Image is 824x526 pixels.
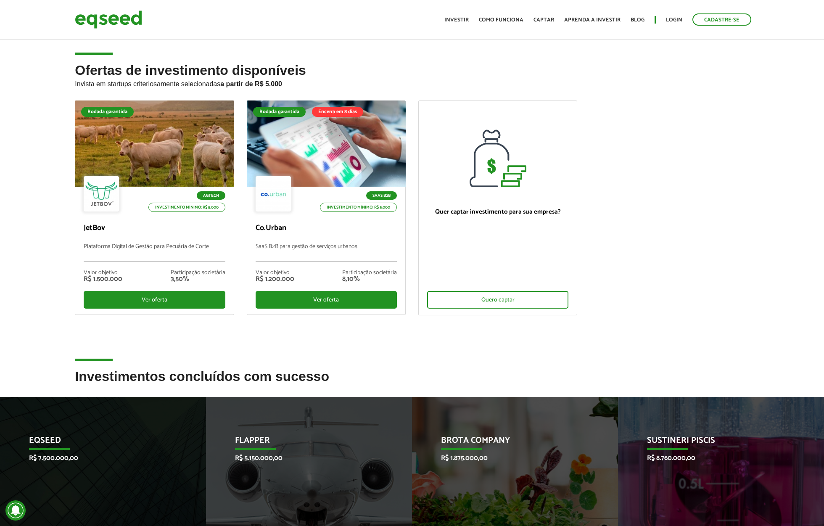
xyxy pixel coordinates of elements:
a: Blog [631,17,644,23]
a: Rodada garantida Encerra em 8 dias SaaS B2B Investimento mínimo: R$ 5.000 Co.Urban SaaS B2B para ... [247,100,406,315]
a: Cadastre-se [692,13,751,26]
p: R$ 5.150.000,00 [235,454,370,462]
div: Participação societária [171,270,225,276]
a: Captar [533,17,554,23]
a: Como funciona [479,17,523,23]
p: R$ 1.875.000,00 [441,454,576,462]
a: Login [666,17,682,23]
div: R$ 1.500.000 [84,276,122,283]
p: SaaS B2B para gestão de serviços urbanos [256,243,397,262]
div: 3,50% [171,276,225,283]
p: Sustineri Piscis [647,436,782,450]
p: EqSeed [29,436,164,450]
a: Investir [444,17,469,23]
div: Rodada garantida [253,107,306,117]
div: R$ 1.200.000 [256,276,294,283]
p: Co.Urban [256,224,397,233]
p: Quer captar investimento para sua empresa? [427,208,568,216]
p: Invista em startups criteriosamente selecionadas [75,78,749,88]
h2: Investimentos concluídos com sucesso [75,369,749,396]
p: Agtech [197,191,225,200]
p: Brota Company [441,436,576,450]
div: Valor objetivo [256,270,294,276]
div: Encerra em 8 dias [312,107,363,117]
div: Ver oferta [84,291,225,309]
a: Aprenda a investir [564,17,621,23]
p: SaaS B2B [366,191,397,200]
div: Participação societária [342,270,397,276]
p: Flapper [235,436,370,450]
img: EqSeed [75,8,142,31]
div: 8,10% [342,276,397,283]
p: JetBov [84,224,225,233]
p: R$ 7.500.000,00 [29,454,164,462]
p: R$ 8.760.000,00 [647,454,782,462]
h2: Ofertas de investimento disponíveis [75,63,749,100]
div: Rodada garantida [81,107,134,117]
a: Quer captar investimento para sua empresa? Quero captar [418,100,577,315]
p: Plataforma Digital de Gestão para Pecuária de Corte [84,243,225,262]
a: Rodada garantida Agtech Investimento mínimo: R$ 5.000 JetBov Plataforma Digital de Gestão para Pe... [75,100,234,315]
p: Investimento mínimo: R$ 5.000 [320,203,397,212]
strong: a partir de R$ 5.000 [220,80,282,87]
p: Investimento mínimo: R$ 5.000 [148,203,225,212]
div: Valor objetivo [84,270,122,276]
div: Quero captar [427,291,568,309]
div: Ver oferta [256,291,397,309]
